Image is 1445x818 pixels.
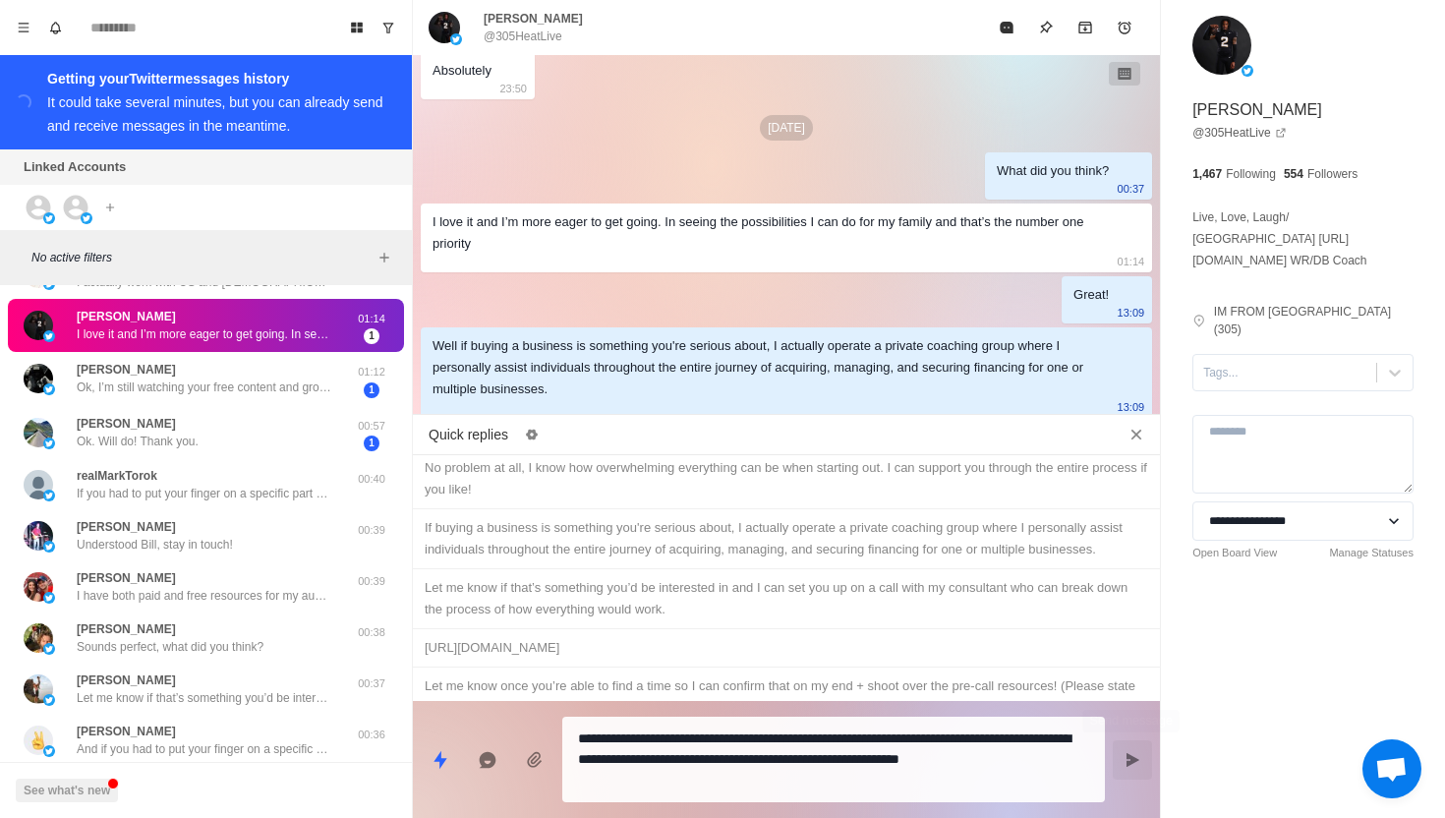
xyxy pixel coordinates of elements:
div: It could take several minutes, but you can already send and receive messages in the meantime. [47,94,383,134]
button: Reply with AI [468,740,507,780]
p: 00:57 [347,418,396,435]
div: What did you think? [997,160,1109,182]
p: 00:37 [347,675,396,692]
p: Following [1226,165,1276,183]
img: picture [43,643,55,655]
a: @305HeatLive [1192,124,1287,142]
div: Let me know if that’s something you’d be interested in and I can set you up on a call with my con... [425,577,1148,620]
button: Add media [515,740,554,780]
div: No problem at all, I know how overwhelming everything can be when starting out. I can support you... [425,457,1148,500]
p: [PERSON_NAME] [77,361,176,379]
button: Quick replies [421,740,460,780]
p: 01:14 [347,311,396,327]
p: [PERSON_NAME] [484,10,583,28]
p: [PERSON_NAME] [77,308,176,325]
p: 00:36 [347,727,396,743]
p: Linked Accounts [24,157,126,177]
p: @305HeatLive [484,28,562,45]
div: Great! [1073,284,1109,306]
div: Let me know once you’re able to find a time so I can confirm that on my end + shoot over the pre-... [425,675,1148,719]
div: Absolutely [433,60,491,82]
p: [PERSON_NAME] [77,620,176,638]
button: Notifications [39,12,71,43]
img: picture [43,212,55,224]
p: [DATE] [760,115,813,141]
p: [PERSON_NAME] [77,672,176,689]
button: Send message [1113,740,1152,780]
p: Quick replies [429,425,508,445]
img: picture [1192,16,1251,75]
button: See what's new [16,779,118,802]
p: 01:12 [347,364,396,380]
img: picture [24,418,53,447]
p: [PERSON_NAME] [1192,98,1322,122]
button: Add account [98,196,122,219]
div: If buying a business is something you're serious about, I actually operate a private coaching gro... [425,517,1148,560]
p: 00:39 [347,522,396,539]
img: picture [429,12,460,43]
img: picture [43,330,55,342]
img: picture [43,438,55,449]
p: [PERSON_NAME] [77,518,176,536]
a: Manage Statuses [1329,545,1414,561]
div: I love it and I’m more eager to get going. In seeing the possibilities I can do for my family and... [433,211,1109,255]
button: Add filters [373,246,396,269]
p: No active filters [31,249,373,266]
div: [URL][DOMAIN_NAME] [425,637,1148,659]
p: Sounds perfect, what did you think? [77,638,263,656]
p: [PERSON_NAME] [77,415,176,433]
img: picture [24,470,53,499]
img: picture [24,623,53,653]
button: Pin [1026,8,1066,47]
button: Add reminder [1105,8,1144,47]
button: Board View [341,12,373,43]
p: [PERSON_NAME] [77,569,176,587]
span: 1 [364,382,379,398]
img: picture [24,521,53,551]
p: 13:09 [1118,302,1145,323]
p: 13:09 [1118,396,1145,418]
p: 23:50 [499,78,527,99]
img: picture [24,311,53,340]
img: picture [43,541,55,553]
button: Menu [8,12,39,43]
img: picture [24,726,53,755]
p: 554 [1284,165,1303,183]
img: picture [43,694,55,706]
span: 1 [364,328,379,344]
img: picture [43,383,55,395]
img: picture [43,490,55,501]
p: Let me know if that’s something you’d be interested in and I can set you up on a call with my con... [77,689,332,707]
span: 1 [364,436,379,451]
p: IM FROM [GEOGRAPHIC_DATA](305) [1214,303,1414,338]
p: 00:40 [347,471,396,488]
p: Live, Love, Laugh/ [GEOGRAPHIC_DATA] [URL][DOMAIN_NAME] WR/DB Coach [1192,206,1414,271]
p: Ok, I’m still watching your free content and growing my understanding of the process, so is this ... [77,379,332,396]
p: 00:37 [1118,178,1145,200]
img: picture [24,674,53,704]
p: Ok. Will do! Thank you. [77,433,199,450]
p: I have both paid and free resources for my audience! [77,587,332,605]
button: Archive [1066,8,1105,47]
button: Mark as read [987,8,1026,47]
p: [PERSON_NAME] [77,723,176,740]
img: picture [43,745,55,757]
img: picture [43,592,55,604]
div: Well if buying a business is something you're serious about, I actually operate a private coachin... [433,335,1109,400]
p: 01:14 [1118,251,1145,272]
img: picture [81,212,92,224]
a: Open chat [1362,739,1421,798]
img: picture [1242,65,1253,77]
p: And if you had to put your finger on a specific part of the process that’s holding you back from ... [77,740,332,758]
p: Followers [1307,165,1358,183]
p: If you had to put your finger on a specific part of the process that’s holding you back from acqu... [77,485,332,502]
p: I love it and I’m more eager to get going. In seeing the possibilities I can do for my family and... [77,325,332,343]
button: Show unread conversations [373,12,404,43]
button: Close quick replies [1121,419,1152,450]
div: Getting your Twitter messages history [47,67,388,90]
p: 00:39 [347,573,396,590]
p: Understood Bill, stay in touch! [77,536,233,554]
p: realMarkTorok [77,467,157,485]
p: 00:38 [347,624,396,641]
button: Edit quick replies [516,419,548,450]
